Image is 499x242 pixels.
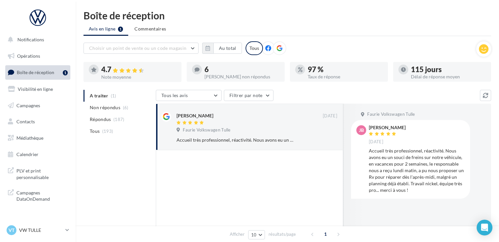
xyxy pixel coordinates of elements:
span: [DATE] [323,113,337,119]
button: Au total [213,43,242,54]
span: Faurie Volkswagen Tulle [183,127,230,133]
a: Calendrier [4,148,72,161]
button: Au total [202,43,242,54]
span: Tous les avis [161,92,188,98]
span: (6) [123,105,129,110]
span: PLV et print personnalisable [16,166,68,180]
span: Commentaires [134,26,166,32]
a: VT VW TULLE [5,224,70,236]
button: Notifications [4,33,69,47]
div: 4.7 [101,66,176,73]
span: (193) [102,129,113,134]
div: [PERSON_NAME] [177,112,213,119]
span: JB [359,127,364,133]
span: Médiathèque [16,135,43,141]
a: Campagnes DataOnDemand [4,186,72,205]
div: Open Intercom Messenger [477,220,492,235]
div: Tous [246,41,263,55]
a: Opérations [4,49,72,63]
span: (187) [113,117,125,122]
span: Faurie Volkswagen Tulle [367,111,415,117]
div: [PERSON_NAME] non répondus [204,74,279,79]
span: Calendrier [16,151,38,157]
span: [DATE] [369,139,383,145]
span: résultats/page [269,231,296,237]
span: Contacts [16,119,35,124]
span: Campagnes [16,102,40,108]
span: Afficher [230,231,245,237]
span: Notifications [17,37,44,42]
span: 1 [320,229,331,239]
button: Choisir un point de vente ou un code magasin [83,43,199,54]
span: Visibilité en ligne [18,86,53,92]
div: 97 % [308,66,383,73]
p: VW TULLE [19,227,63,233]
span: VT [9,227,14,233]
span: Non répondus [90,104,120,111]
div: 6 [204,66,279,73]
div: 1 [63,70,68,75]
button: Filtrer par note [224,90,273,101]
div: Accueil très professionnel, réactivité. Nous avons eu un souci de freins sur notre véhicule, en v... [369,148,465,193]
span: Campagnes DataOnDemand [16,188,68,202]
a: Campagnes [4,99,72,112]
button: Tous les avis [156,90,222,101]
a: Médiathèque [4,131,72,145]
span: Tous [90,128,100,134]
div: Boîte de réception [83,10,491,20]
a: Visibilité en ligne [4,82,72,96]
div: Taux de réponse [308,74,383,79]
div: [PERSON_NAME] [369,125,406,130]
span: Boîte de réception [17,70,54,75]
span: 10 [251,232,257,237]
div: Note moyenne [101,75,176,79]
div: Délai de réponse moyen [411,74,486,79]
span: Choisir un point de vente ou un code magasin [89,45,186,51]
div: Accueil très professionnel, réactivité. Nous avons eu un souci de freins sur notre véhicule, en v... [177,137,295,143]
div: 115 jours [411,66,486,73]
a: Contacts [4,115,72,129]
span: Répondus [90,116,111,123]
a: Boîte de réception1 [4,65,72,79]
span: Opérations [17,53,40,59]
a: PLV et print personnalisable [4,164,72,183]
button: 10 [248,230,265,239]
